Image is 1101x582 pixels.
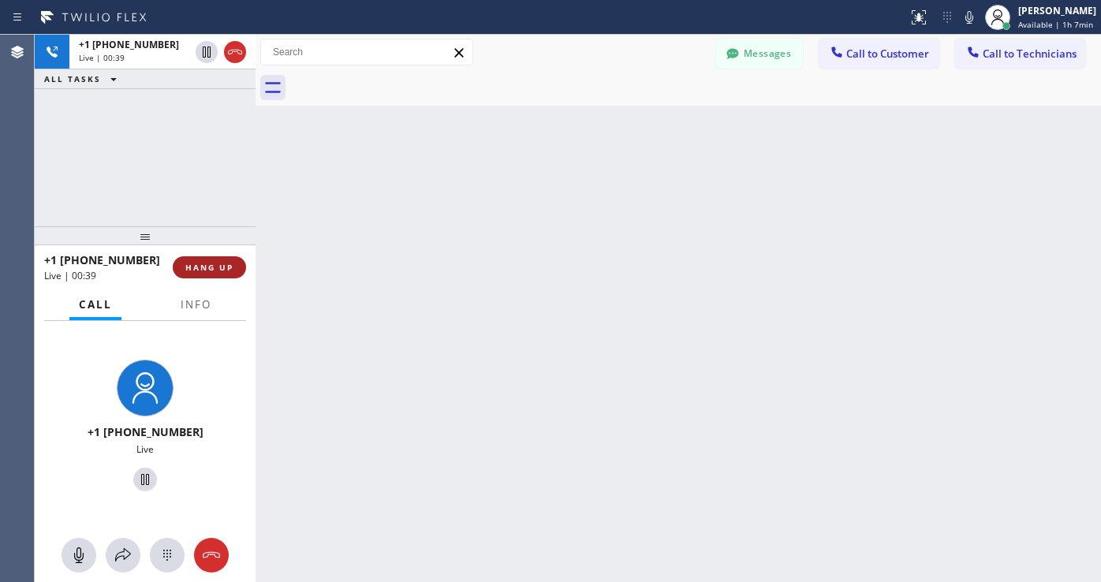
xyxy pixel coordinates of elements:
input: Search [261,39,472,65]
span: +1 [PHONE_NUMBER] [44,252,160,267]
div: [PERSON_NAME] [1018,4,1096,17]
button: Hang up [194,538,229,573]
span: Call to Technicians [983,47,1077,61]
button: Mute [62,538,96,573]
span: Info [181,297,211,312]
span: Available | 1h 7min [1018,19,1093,30]
button: Info [171,289,221,320]
button: Mute [958,6,980,28]
button: ALL TASKS [35,69,132,88]
button: Open directory [106,538,140,573]
span: Call to Customer [846,47,929,61]
span: HANG UP [185,262,233,273]
span: Live | 00:39 [44,269,96,282]
button: Call [69,289,121,320]
span: +1 [PHONE_NUMBER] [88,424,203,439]
button: Hold Customer [133,468,157,491]
span: Live | 00:39 [79,52,125,63]
button: Call to Customer [819,39,939,69]
span: ALL TASKS [44,73,101,84]
button: Messages [716,39,803,69]
button: Hang up [224,41,246,63]
button: Open dialpad [150,538,185,573]
button: HANG UP [173,256,246,278]
span: Call [79,297,112,312]
span: +1 [PHONE_NUMBER] [79,38,179,51]
span: Live [136,442,154,456]
button: Call to Technicians [955,39,1085,69]
button: Hold Customer [196,41,218,63]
